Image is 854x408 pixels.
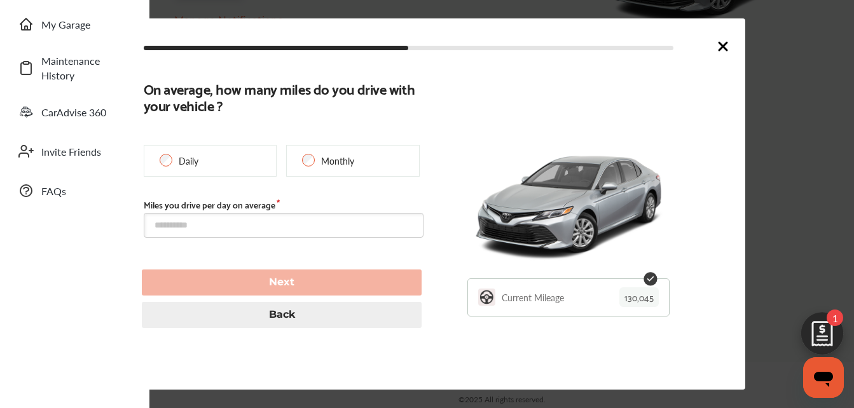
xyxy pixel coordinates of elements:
p: Monthly [321,154,354,167]
p: Current Mileage [502,291,564,304]
span: My Garage [41,17,130,32]
img: edit-cartIcon.11d11f9a.svg [792,306,853,367]
img: 12105_st0640_046.jpg [469,129,668,279]
p: Daily [179,154,198,167]
b: On average, how many miles do you drive with your vehicle ? [144,80,415,113]
span: CarAdvise 360 [41,105,130,119]
span: 1 [827,309,843,326]
span: Invite Friends [41,144,130,159]
a: Maintenance History [11,47,137,89]
a: FAQs [11,174,137,207]
a: CarAdvise 360 [11,95,137,128]
button: Back [142,302,422,328]
span: Maintenance History [41,53,130,83]
img: YLCD0sooAAAAASUVORK5CYII= [478,289,495,306]
a: Invite Friends [11,135,137,168]
a: My Garage [11,8,137,41]
span: FAQs [41,184,130,198]
p: 130,045 [619,287,659,307]
label: Miles you drive per day on average [144,200,424,210]
iframe: Button to launch messaging window [803,357,844,398]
